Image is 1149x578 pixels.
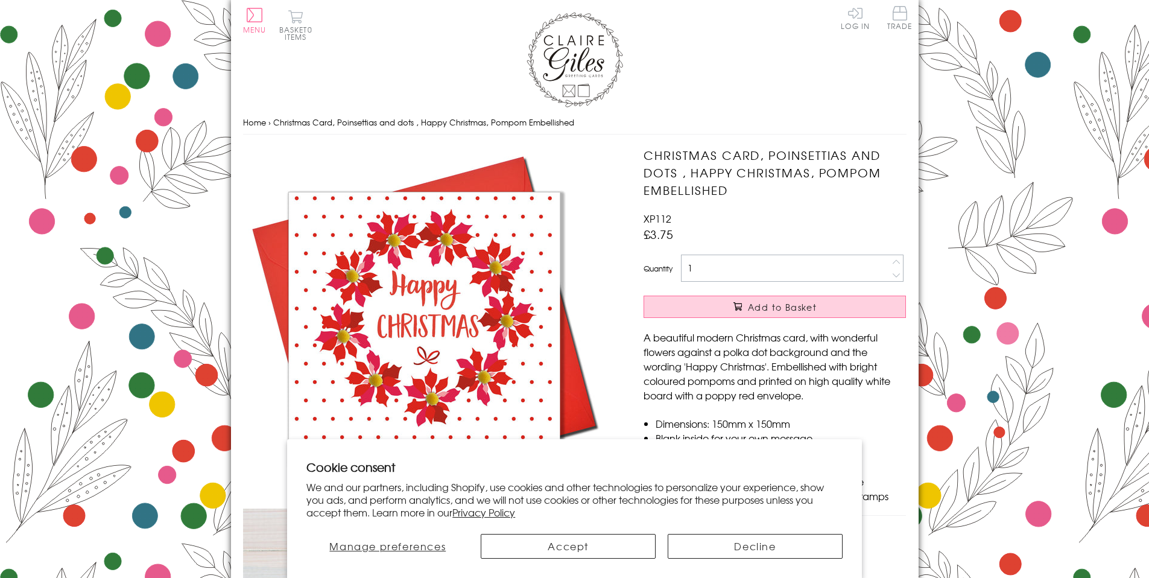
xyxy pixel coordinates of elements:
span: Menu [243,24,267,35]
span: Christmas Card, Poinsettias and dots , Happy Christmas, Pompom Embellished [273,116,574,128]
button: Add to Basket [644,296,906,318]
a: Privacy Policy [452,505,515,519]
a: Home [243,116,266,128]
img: Claire Giles Greetings Cards [527,12,623,107]
span: Trade [887,6,913,30]
button: Basket0 items [279,10,312,40]
span: › [268,116,271,128]
h2: Cookie consent [306,459,843,475]
span: XP112 [644,211,671,226]
span: 0 items [285,24,312,42]
a: Trade [887,6,913,32]
span: £3.75 [644,226,673,243]
img: Christmas Card, Poinsettias and dots , Happy Christmas, Pompom Embellished [243,147,605,509]
a: Log In [841,6,870,30]
p: We and our partners, including Shopify, use cookies and other technologies to personalize your ex... [306,481,843,518]
p: A beautiful modern Christmas card, with wonderful flowers against a polka dot background and the ... [644,330,906,402]
li: Dimensions: 150mm x 150mm [656,416,906,431]
button: Menu [243,8,267,33]
nav: breadcrumbs [243,110,907,135]
button: Decline [668,534,843,559]
li: Blank inside for your own message [656,431,906,445]
button: Manage preferences [306,534,469,559]
label: Quantity [644,263,673,274]
span: Add to Basket [748,301,817,313]
h1: Christmas Card, Poinsettias and dots , Happy Christmas, Pompom Embellished [644,147,906,198]
span: Manage preferences [329,539,446,553]
button: Accept [481,534,656,559]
